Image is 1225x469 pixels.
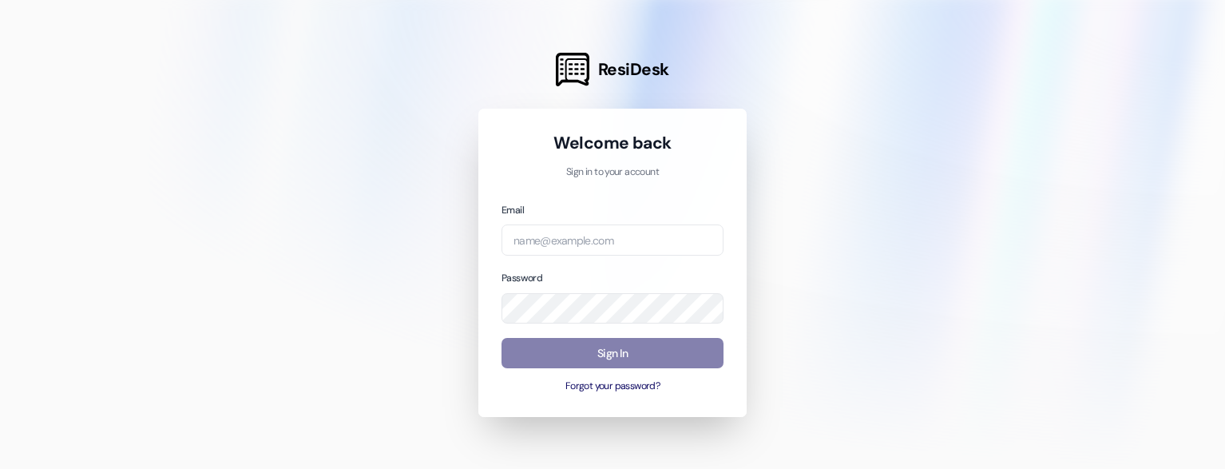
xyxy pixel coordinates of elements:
[501,225,724,256] input: name@example.com
[501,272,542,284] label: Password
[501,132,724,154] h1: Welcome back
[598,58,669,81] span: ResiDesk
[501,204,524,217] label: Email
[501,380,724,394] button: Forgot your password?
[501,165,724,180] p: Sign in to your account
[501,338,724,369] button: Sign In
[556,53,589,86] img: ResiDesk Logo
